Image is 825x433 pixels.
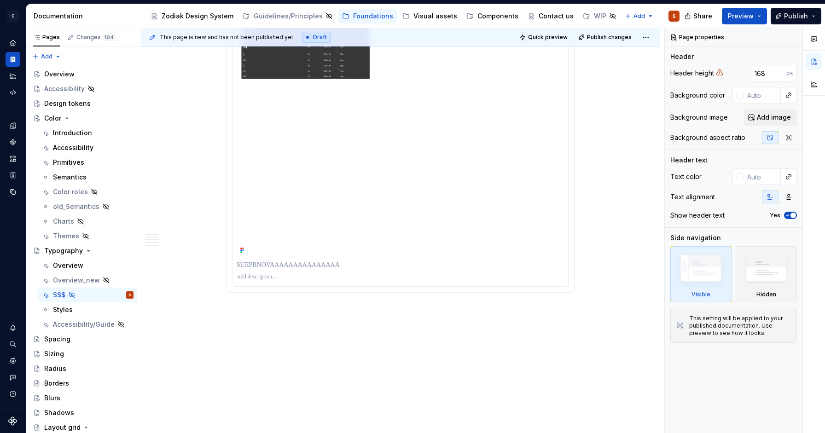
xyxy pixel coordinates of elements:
[44,349,64,358] div: Sizing
[6,370,20,385] button: Contact support
[29,361,137,376] a: Radius
[53,173,87,182] div: Semantics
[38,214,137,229] a: Charts
[29,111,137,126] a: Color
[539,12,574,21] div: Contact us
[622,10,657,23] button: Add
[254,12,323,21] div: Guidelines/Principles
[29,96,137,111] a: Design tokens
[34,12,137,21] div: Documentation
[103,34,115,41] span: 104
[160,34,295,41] span: This page is new and has not been published yet.
[670,52,694,61] div: Header
[38,126,137,140] a: Introduction
[53,290,65,300] div: $$$
[29,243,137,258] a: Typography
[29,81,137,96] a: Accessibility
[399,9,461,23] a: Visual assets
[53,276,100,285] div: Overview_new
[6,337,20,352] button: Search ⌘K
[594,12,606,21] div: WIP
[524,9,577,23] a: Contact us
[670,172,702,181] div: Text color
[670,69,714,78] div: Header height
[736,246,797,302] div: Hidden
[691,291,710,298] div: Visible
[38,155,137,170] a: Primitives
[44,114,61,123] div: Color
[6,185,20,199] a: Data sources
[29,50,64,63] button: Add
[670,233,721,242] div: Side navigation
[771,8,821,24] button: Publish
[2,6,24,26] button: C
[38,317,137,332] a: Accessibility/Guide
[44,364,66,373] div: Radius
[6,118,20,133] a: Design tokens
[413,12,457,21] div: Visual assets
[786,69,793,77] p: px
[53,202,99,211] div: old_Semantics
[44,99,91,108] div: Design tokens
[53,261,83,270] div: Overview
[670,91,725,100] div: Background color
[44,246,83,255] div: Typography
[53,158,84,167] div: Primitives
[53,320,115,329] div: Accessibility/Guide
[44,423,81,432] div: Layout grid
[38,199,137,214] a: old_Semantics
[6,353,20,368] a: Settings
[44,393,60,403] div: Blurs
[128,290,131,300] div: S
[44,335,70,344] div: Spacing
[29,391,137,405] a: Blurs
[29,376,137,391] a: Borders
[575,31,636,44] button: Publish changes
[338,9,397,23] a: Foundations
[38,258,137,273] a: Overview
[784,12,808,21] span: Publish
[239,9,337,23] a: Guidelines/Principles
[670,113,728,122] div: Background image
[147,7,620,25] div: Page tree
[6,135,20,150] a: Components
[38,273,137,288] a: Overview_new
[29,67,137,81] a: Overview
[528,34,568,41] span: Quick preview
[673,12,676,20] div: S
[670,133,745,142] div: Background aspect ratio
[6,320,20,335] div: Notifications
[147,9,237,23] a: Zodiak Design System
[353,12,393,21] div: Foundations
[29,405,137,420] a: Shadows
[633,12,645,20] span: Add
[44,69,75,79] div: Overview
[38,170,137,185] a: Semantics
[757,113,791,122] span: Add image
[76,34,115,41] div: Changes
[689,315,791,337] div: This setting will be applied to your published documentation. Use preview to see how it looks.
[744,109,797,126] button: Add image
[38,185,137,199] a: Color roles
[6,69,20,83] a: Analytics
[8,416,17,426] svg: Supernova Logo
[587,34,632,41] span: Publish changes
[744,168,781,185] input: Auto
[6,35,20,50] a: Home
[756,291,776,298] div: Hidden
[29,332,137,346] a: Spacing
[33,34,60,41] div: Pages
[38,140,137,155] a: Accessibility
[53,143,93,152] div: Accessibility
[6,52,20,67] a: Documentation
[6,151,20,166] a: Assets
[38,229,137,243] a: Themes
[53,187,88,196] div: Color roles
